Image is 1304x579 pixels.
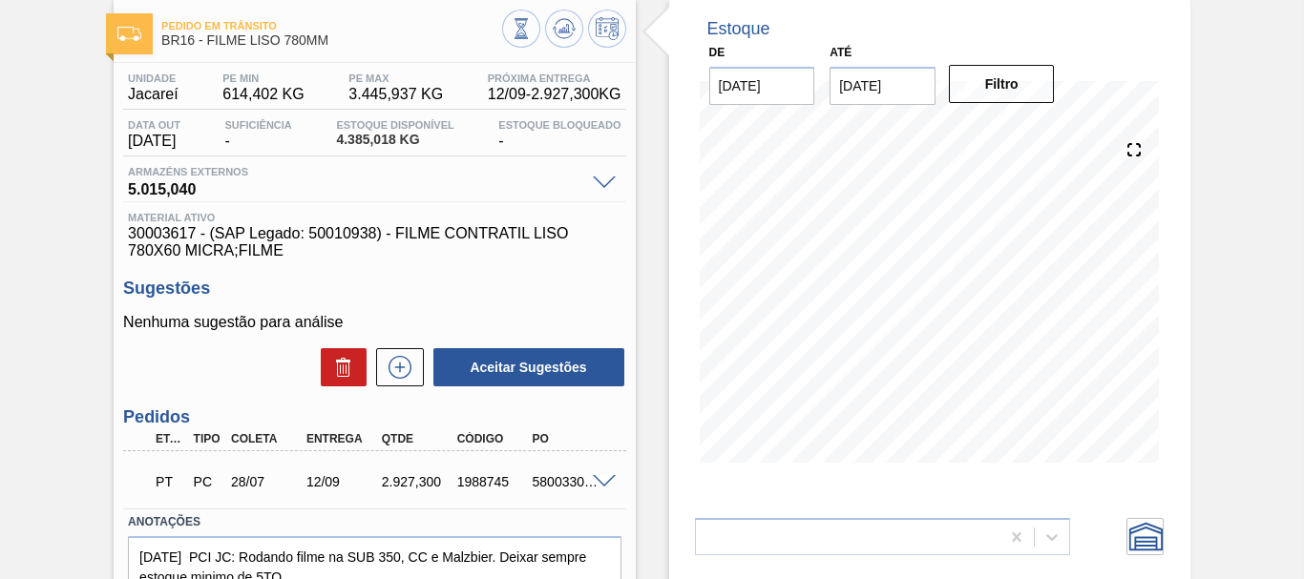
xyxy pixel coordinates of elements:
p: PT [156,474,182,489]
span: 3.445,937 KG [348,86,443,103]
div: Pedido em Trânsito [151,461,187,503]
div: Entrega [302,432,383,445]
span: Estoque Bloqueado [498,119,620,131]
div: 5800330038 [528,474,609,489]
div: Código [452,432,534,445]
span: PE MAX [348,72,443,84]
span: Estoque Disponível [336,119,453,131]
img: Ícone [117,27,141,41]
span: Data out [128,119,180,131]
span: 4.385,018 KG [336,133,453,147]
div: Qtde [377,432,458,445]
span: Jacareí [128,86,178,103]
div: - [221,119,297,150]
span: Pedido em Trânsito [161,20,501,31]
label: Anotações [128,508,620,536]
div: - [494,119,625,150]
div: Aceitar Sugestões [424,346,626,388]
span: BR16 - FILME LISO 780MM [161,33,501,48]
button: Atualizar Gráfico [545,10,583,48]
span: Suficiência [225,119,292,131]
p: Nenhuma sugestão para análise [123,314,625,331]
h3: Pedidos [123,407,625,427]
label: De [709,46,726,59]
button: Filtro [949,65,1055,103]
div: Nova sugestão [367,348,424,386]
input: dd/mm/yyyy [830,67,936,105]
button: Visão Geral dos Estoques [502,10,540,48]
input: dd/mm/yyyy [709,67,815,105]
h3: Sugestões [123,279,625,299]
span: 5.015,040 [128,177,582,196]
div: Tipo [189,432,225,445]
span: Armazéns externos [128,166,582,177]
div: 2.927,300 [377,474,458,489]
span: [DATE] [128,133,180,150]
div: 1988745 [452,474,534,489]
button: Programar Estoque [588,10,626,48]
div: Estoque [707,19,770,39]
div: Pedido de Compra [189,474,225,489]
span: Próxima Entrega [488,72,621,84]
label: Até [830,46,852,59]
div: Coleta [226,432,307,445]
div: PO [528,432,609,445]
span: 12/09 - 2.927,300 KG [488,86,621,103]
span: PE MIN [222,72,304,84]
button: Aceitar Sugestões [433,348,624,386]
span: 30003617 - (SAP Legado: 50010938) - FILME CONTRATIL LISO 780X60 MICRA;FILME [128,225,620,259]
div: Excluir Sugestões [311,348,367,386]
span: Material ativo [128,212,620,223]
div: 12/09/2025 [302,474,383,489]
span: 614,402 KG [222,86,304,103]
div: 28/07/2025 [226,474,307,489]
div: Etapa [151,432,187,445]
span: Unidade [128,72,178,84]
